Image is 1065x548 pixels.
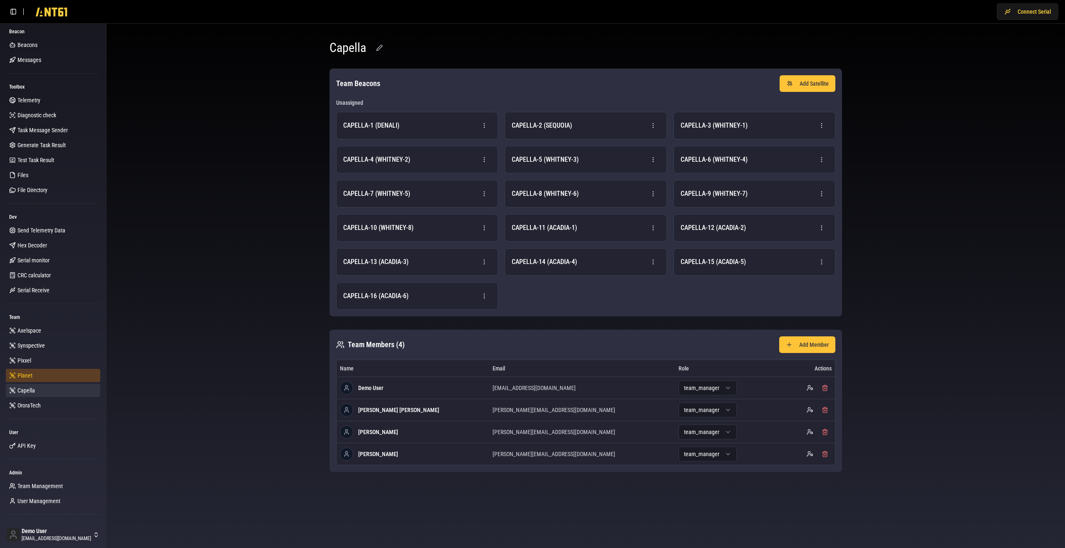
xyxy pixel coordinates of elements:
div: Admin [6,466,100,479]
th: Email [489,360,675,377]
div: CAPELLA-2 (SEQUOIA) [512,121,572,131]
button: Beacon actions [815,119,828,132]
div: Team [6,311,100,324]
div: CAPELLA-14 (ACADIA-4) [512,257,577,267]
div: CAPELLA-10 (WHITNEY-8) [343,223,414,233]
span: Pixxel [17,356,31,365]
button: Beacon actions [478,255,491,269]
span: Capella [17,386,35,395]
span: User Management [17,497,60,505]
span: Send Telemetry Data [17,226,65,235]
span: Team Management [17,482,63,490]
button: Connect Serial [997,3,1058,20]
button: Beacon actions [815,187,828,200]
h1: Capella [329,40,366,55]
button: Beacon actions [478,187,491,200]
a: Synspective [6,339,100,352]
span: Task Message Sender [17,126,68,134]
a: User Management [6,494,100,508]
a: Beacons [6,38,100,52]
a: Hex Decoder [6,239,100,252]
th: Actions [768,360,835,377]
a: Diagnostic check [6,109,100,122]
span: Serial monitor [17,256,50,264]
span: API Key [17,442,36,450]
div: CAPELLA-6 (WHITNEY-4) [681,155,748,165]
div: CAPELLA-8 (WHITNEY-6) [512,189,579,199]
a: Pixxel [6,354,100,367]
div: CAPELLA-15 (ACADIA-5) [681,257,746,267]
span: Demo User [358,384,383,392]
h3: Team Beacons [336,78,380,89]
h4: Unassigned [336,99,835,107]
div: User [6,426,100,439]
span: Diagnostic check [17,111,56,119]
span: File Directory [17,186,47,194]
a: Test Task Result [6,153,100,167]
a: Planet [6,369,100,382]
span: Telemetry [17,96,40,104]
button: Beacon actions [646,153,660,166]
div: CAPELLA-13 (ACADIA-3) [343,257,409,267]
div: Beacon [6,25,100,38]
span: Files [17,171,28,179]
span: Synspective [17,341,45,350]
span: [PERSON_NAME] [358,428,398,436]
span: CRC calculator [17,271,51,279]
span: Messages [17,56,41,64]
a: Axelspace [6,324,100,337]
a: OroraTech [6,399,100,412]
td: [PERSON_NAME][EMAIL_ADDRESS][DOMAIN_NAME] [489,443,675,465]
div: CAPELLA-7 (WHITNEY-5) [343,189,410,199]
a: Team Management [6,479,100,493]
span: Axelspace [17,326,41,335]
a: Serial monitor [6,254,100,267]
button: Beacon actions [646,255,660,269]
button: Beacon actions [478,119,491,132]
th: Name [337,360,489,377]
th: Role [675,360,768,377]
div: CAPELLA-9 (WHITNEY-7) [681,189,748,199]
button: Beacon actions [478,289,491,303]
div: CAPELLA-16 (ACADIA-6) [343,291,409,301]
div: CAPELLA-1 (DENALI) [343,121,399,131]
a: Messages [6,53,100,67]
span: Test Task Result [17,156,54,164]
a: Files [6,168,100,182]
span: Generate Task Result [17,141,66,149]
a: Task Message Sender [6,123,100,137]
div: Dev [6,210,100,224]
button: Beacon actions [646,187,660,200]
button: Beacon actions [646,119,660,132]
span: Serial Receive [17,286,50,294]
h3: Team Members ( 4 ) [348,339,405,351]
a: Serial Receive [6,284,100,297]
td: [PERSON_NAME][EMAIL_ADDRESS][DOMAIN_NAME] [489,399,675,421]
button: Beacon actions [478,153,491,166]
td: [EMAIL_ADDRESS][DOMAIN_NAME] [489,377,675,399]
span: Beacons [17,41,37,49]
div: CAPELLA-12 (ACADIA-2) [681,223,746,233]
span: OroraTech [17,401,41,410]
span: [PERSON_NAME] [358,450,398,458]
span: Demo User [22,528,91,535]
div: CAPELLA-4 (WHITNEY-2) [343,155,410,165]
button: Beacon actions [815,255,828,269]
a: Telemetry [6,94,100,107]
button: Beacon actions [815,221,828,235]
a: File Directory [6,183,100,197]
div: CAPELLA-3 (WHITNEY-1) [681,121,748,131]
button: Demo User[EMAIL_ADDRESS][DOMAIN_NAME] [3,525,103,545]
div: Toolbox [6,80,100,94]
button: Beacon actions [478,221,491,235]
div: CAPELLA-11 (ACADIA-1) [512,223,577,233]
a: Capella [6,384,100,397]
span: Planet [17,371,32,380]
button: Beacon actions [646,221,660,235]
span: [EMAIL_ADDRESS][DOMAIN_NAME] [22,535,91,542]
td: [PERSON_NAME][EMAIL_ADDRESS][DOMAIN_NAME] [489,421,675,443]
span: Hex Decoder [17,241,47,249]
a: CRC calculator [6,269,100,282]
button: Beacon actions [815,153,828,166]
a: Send Telemetry Data [6,224,100,237]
